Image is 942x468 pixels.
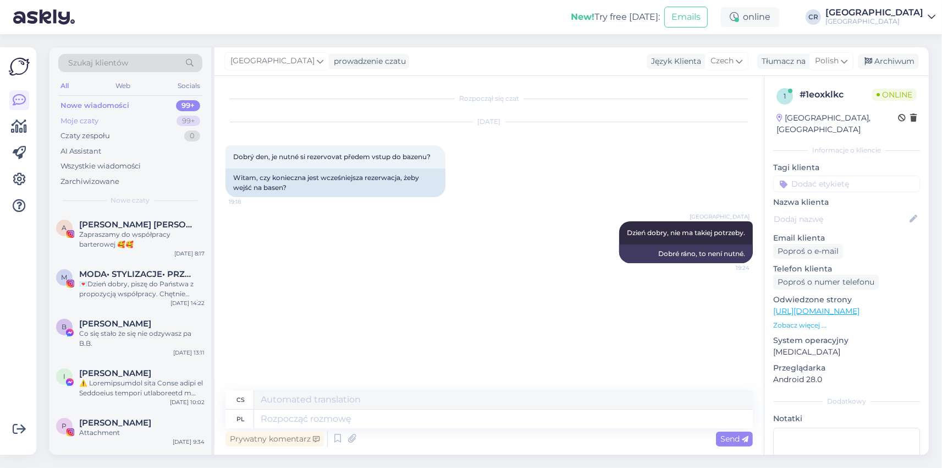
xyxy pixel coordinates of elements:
div: 99+ [176,100,200,111]
div: Attachment [79,428,205,438]
p: Zobacz więcej ... [773,320,920,330]
span: [GEOGRAPHIC_DATA] [690,213,750,221]
span: A [62,224,67,232]
span: Szukaj klientów [68,57,128,69]
span: Czech [710,55,734,67]
div: [GEOGRAPHIC_DATA] [825,17,923,26]
span: Dobrý den, je nutné si rezervovat předem vstup do bazenu? [233,153,431,161]
div: [DATE] 9:34 [173,438,205,446]
span: Igor Jafar [79,368,151,378]
div: [GEOGRAPHIC_DATA] [825,8,923,17]
span: Paweł Pokarowski [79,418,151,428]
img: Askly Logo [9,56,30,77]
span: P [62,422,67,430]
div: Dobré ráno, to není nutné. [619,244,753,263]
p: Nazwa klienta [773,197,920,208]
div: Poproś o e-mail [773,244,843,259]
input: Dodać etykietę [773,176,920,192]
a: [URL][DOMAIN_NAME] [773,306,860,316]
span: Online [872,89,917,101]
div: [DATE] 10:02 [170,398,205,406]
div: Archiwum [858,54,919,69]
span: [GEOGRAPHIC_DATA] [230,55,315,67]
div: AI Assistant [60,146,101,157]
div: All [58,79,71,93]
div: [DATE] 13:11 [173,349,205,357]
span: M [62,273,68,281]
span: Send [720,434,748,444]
b: New! [571,12,594,22]
div: 0 [184,130,200,142]
span: I [63,372,65,380]
span: Bożena Bolewicz [79,319,151,329]
div: Witam, czy konieczna jest wcześniejsza rezerwacja, żeby wejść na basen? [225,168,445,197]
a: [GEOGRAPHIC_DATA][GEOGRAPHIC_DATA] [825,8,935,26]
button: Emails [664,7,708,28]
span: B [62,323,67,331]
div: [DATE] [225,117,753,127]
span: MODA• STYLIZACJE• PRZEGLĄDY KOLEKCJI [79,269,194,279]
div: 99+ [177,116,200,127]
div: online [721,7,779,27]
div: Zapraszamy do współpracy barterowej 🥰🥰 [79,230,205,249]
div: cs [236,390,245,409]
div: Moje czaty [60,116,98,127]
div: prowadzenie czatu [329,56,406,67]
div: Co się stało że się nie odzywasz pa B.B. [79,329,205,349]
div: Socials [175,79,202,93]
p: Telefon klienta [773,263,920,275]
div: 💌Dzień dobry, piszę do Państwa z propozycją współpracy. Chętnie odwiedziłabym Państwa hotel z rod... [79,279,205,299]
span: 19:24 [708,264,750,272]
span: Dzień dobry, nie ma takiej potrzeby. [627,228,745,237]
p: Android 28.0 [773,374,920,385]
div: [GEOGRAPHIC_DATA], [GEOGRAPHIC_DATA] [776,112,898,135]
div: Prywatny komentarz [225,432,324,447]
p: [MEDICAL_DATA] [773,346,920,358]
p: Odwiedzone strony [773,294,920,306]
div: Poproś o numer telefonu [773,275,879,290]
span: Nowe czaty [111,195,150,205]
span: 19:18 [229,198,270,206]
div: pl [236,410,245,428]
div: Tłumacz na [757,56,806,67]
p: Email klienta [773,232,920,244]
div: Informacje o kliencie [773,145,920,155]
span: Polish [815,55,839,67]
div: Try free [DATE]: [571,10,660,24]
p: Przeglądarka [773,362,920,374]
span: 1 [784,92,786,100]
div: # 1eoxklkc [800,88,872,101]
span: Anna Żukowska Ewa Adamczewska BLIŹNIACZKI • Bóg • rodzina • dom [79,220,194,230]
p: Notatki [773,413,920,425]
div: Rozpoczął się czat [225,94,753,104]
div: CR [806,9,821,25]
div: [DATE] 8:17 [174,249,205,258]
input: Dodaj nazwę [774,213,907,225]
div: Język Klienta [647,56,701,67]
p: Tagi klienta [773,162,920,173]
div: Wszystkie wiadomości [60,161,141,172]
p: System operacyjny [773,335,920,346]
div: [DATE] 14:22 [170,299,205,307]
div: Zarchiwizowane [60,176,119,187]
div: Czaty zespołu [60,130,110,142]
div: Web [114,79,133,93]
div: Dodatkowy [773,396,920,406]
div: ⚠️ Loremipsumdol sita Conse adipi el Seddoeius tempori utlaboreetd m aliqua enimadmini veniamqún... [79,378,205,398]
div: Nowe wiadomości [60,100,129,111]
